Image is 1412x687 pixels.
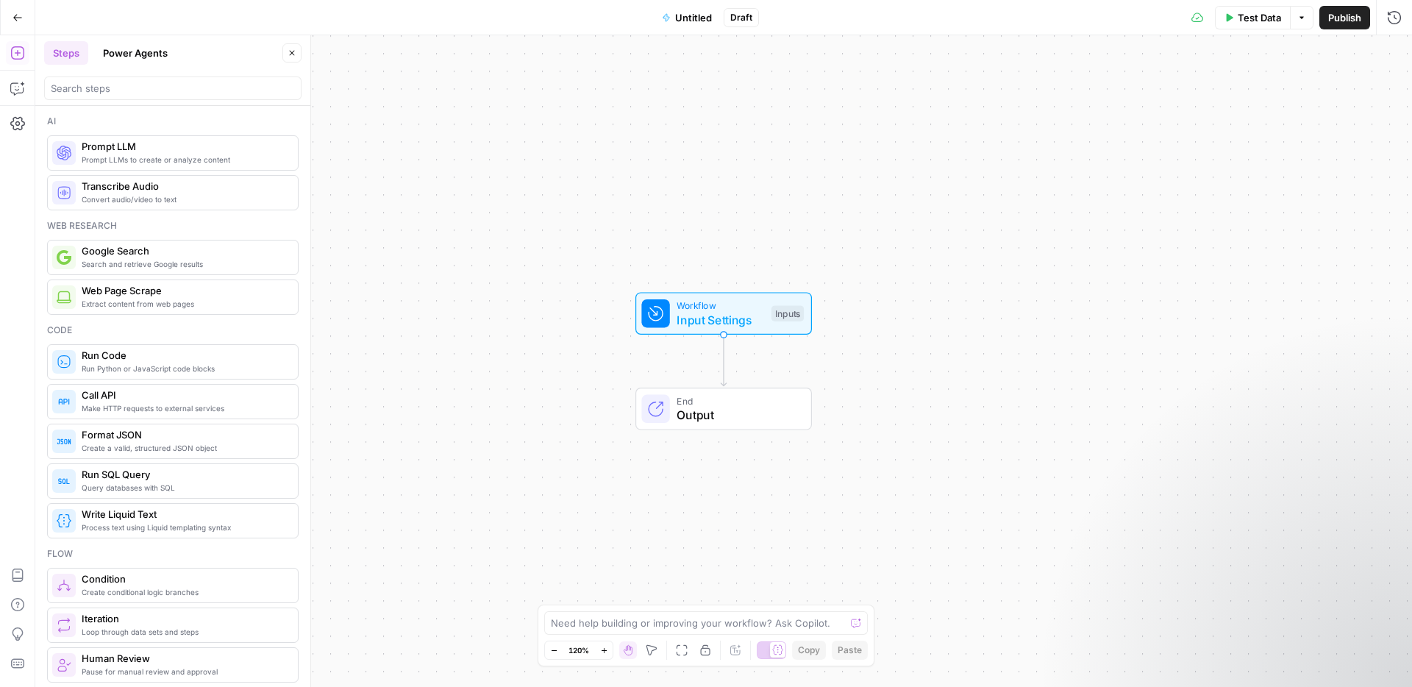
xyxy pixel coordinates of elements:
[82,283,286,298] span: Web Page Scrape
[47,219,299,232] div: Web research
[82,626,286,638] span: Loop through data sets and steps
[82,388,286,402] span: Call API
[730,11,752,24] span: Draft
[82,298,286,310] span: Extract content from web pages
[82,402,286,414] span: Make HTTP requests to external services
[82,193,286,205] span: Convert audio/video to text
[587,388,860,430] div: EndOutput
[653,6,721,29] button: Untitled
[792,641,826,660] button: Copy
[82,467,286,482] span: Run SQL Query
[1328,10,1361,25] span: Publish
[82,611,286,626] span: Iteration
[587,292,860,335] div: WorkflowInput SettingsInputs
[677,406,796,424] span: Output
[82,442,286,454] span: Create a valid, structured JSON object
[838,644,862,657] span: Paste
[1215,6,1290,29] button: Test Data
[82,258,286,270] span: Search and retrieve Google results
[82,427,286,442] span: Format JSON
[47,547,299,560] div: Flow
[1238,10,1281,25] span: Test Data
[82,363,286,374] span: Run Python or JavaScript code blocks
[82,243,286,258] span: Google Search
[82,482,286,494] span: Query databases with SQL
[47,324,299,337] div: Code
[82,154,286,165] span: Prompt LLMs to create or analyze content
[44,41,88,65] button: Steps
[94,41,176,65] button: Power Agents
[82,348,286,363] span: Run Code
[51,81,295,96] input: Search steps
[677,394,796,407] span: End
[82,522,286,533] span: Process text using Liquid templating syntax
[82,586,286,598] span: Create conditional logic branches
[721,335,726,386] g: Edge from start to end
[771,305,804,321] div: Inputs
[82,666,286,677] span: Pause for manual review and approval
[798,644,820,657] span: Copy
[82,139,286,154] span: Prompt LLM
[832,641,868,660] button: Paste
[1319,6,1370,29] button: Publish
[47,115,299,128] div: Ai
[82,572,286,586] span: Condition
[568,644,589,656] span: 120%
[677,299,764,313] span: Workflow
[82,651,286,666] span: Human Review
[82,507,286,522] span: Write Liquid Text
[675,10,712,25] span: Untitled
[677,311,764,329] span: Input Settings
[82,179,286,193] span: Transcribe Audio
